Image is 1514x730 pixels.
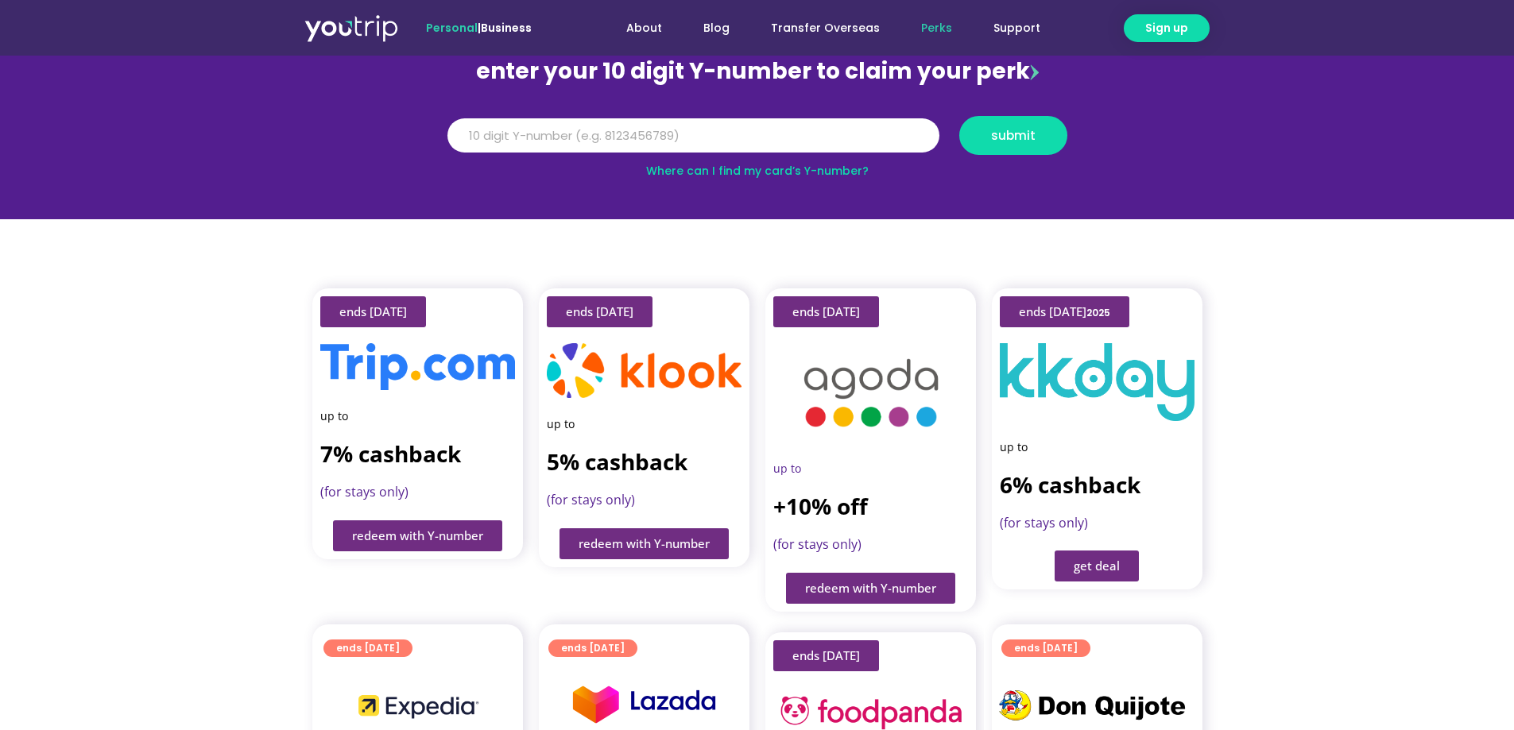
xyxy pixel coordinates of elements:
[773,533,968,557] div: (for stays only)
[575,14,1061,43] nav: Menu
[1001,639,1090,657] a: ends [DATE]
[1124,14,1210,42] a: Sign up
[773,491,868,521] strong: +10% off
[1000,512,1195,535] div: (for stays only)
[973,14,1061,43] a: Support
[548,639,637,657] a: ends [DATE]
[1000,296,1129,327] a: ends [DATE]2025
[566,306,633,318] span: ends [DATE]
[320,438,461,469] strong: 7% cashback
[547,489,742,512] div: (for stays only)
[646,163,869,179] a: Where can I find my card’s Y-number?
[1019,306,1110,318] span: ends [DATE]
[481,20,532,36] a: Business
[352,530,483,542] span: redeem with Y-number
[1014,639,1078,657] span: ends [DATE]
[547,446,687,477] strong: 5% cashback
[447,118,939,153] input: 10 digit Y-number (e.g. 8123456789)
[323,639,412,657] a: ends [DATE]
[773,461,801,476] span: up to
[561,639,625,657] span: ends [DATE]
[1055,550,1139,581] a: get deal
[959,116,1067,155] button: submit
[750,14,900,43] a: Transfer Overseas
[320,406,515,427] div: up to
[792,650,860,662] span: ends [DATE]
[805,582,936,594] span: redeem with Y-number
[786,573,955,604] a: redeem with Y-number
[1145,20,1188,37] span: Sign up
[991,129,1036,141] span: submit
[426,20,532,36] span: |
[560,528,729,559] a: redeem with Y-number
[579,538,710,550] span: redeem with Y-number
[333,520,502,551] a: redeem with Y-number
[900,14,973,43] a: Perks
[773,296,879,327] a: ends [DATE]
[339,306,407,318] span: ends [DATE]
[447,116,1067,167] form: Y Number
[547,296,652,327] a: ends [DATE]
[336,639,400,657] span: ends [DATE]
[439,51,1075,92] div: enter your 10 digit Y-number to claim your perk
[320,296,426,327] a: ends [DATE]
[773,640,879,671] a: ends [DATE]
[1000,469,1140,500] strong: 6% cashback
[606,14,683,43] a: About
[1000,437,1195,458] div: up to
[426,20,478,36] span: Personal
[547,414,742,435] div: up to
[1074,560,1120,572] span: get deal
[1086,306,1110,319] span: 2025
[792,306,860,318] span: ends [DATE]
[683,14,750,43] a: Blog
[320,481,515,504] div: (for stays only)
